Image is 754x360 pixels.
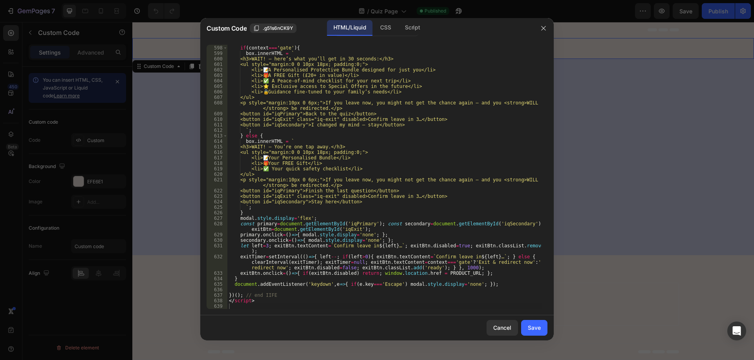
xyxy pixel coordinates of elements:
[207,117,227,122] div: 610
[207,139,227,144] div: 614
[292,256,329,265] span: Add section
[207,150,227,155] div: 616
[207,205,227,210] div: 625
[207,45,227,51] div: 598
[727,322,746,340] div: Open Intercom Messenger
[207,56,227,62] div: 600
[521,320,547,336] button: Save
[207,238,227,243] div: 630
[207,303,227,309] div: 639
[346,274,393,282] div: Add blank section
[207,281,227,287] div: 635
[528,323,541,332] div: Save
[374,20,397,36] div: CSS
[207,292,227,298] div: 637
[207,67,227,73] div: 602
[207,24,247,33] span: Custom Code
[207,133,227,139] div: 613
[207,62,227,67] div: 601
[207,122,227,128] div: 611
[207,51,227,56] div: 599
[263,25,293,32] span: .g51s6nCK9Y
[207,89,227,95] div: 606
[207,95,227,100] div: 607
[207,188,227,194] div: 622
[207,155,227,161] div: 617
[226,274,274,282] div: Choose templates
[10,41,43,48] div: Custom Code
[250,24,296,33] button: .g51s6nCK9Y
[207,194,227,199] div: 623
[223,284,276,291] span: inspired by CRO experts
[196,22,425,31] p: Publish the page to see the content.
[288,274,329,282] div: Generate layout
[207,166,227,172] div: 619
[207,172,227,177] div: 620
[207,111,227,117] div: 609
[207,216,227,221] div: 627
[207,84,227,89] div: 605
[207,243,227,254] div: 631
[207,270,227,276] div: 633
[207,144,227,150] div: 615
[207,254,227,270] div: 632
[207,221,227,232] div: 628
[340,284,398,291] span: then drag & drop elements
[493,323,511,332] div: Cancel
[207,210,227,216] div: 626
[207,199,227,205] div: 624
[327,20,372,36] div: HTML/Liquid
[207,78,227,84] div: 604
[207,161,227,166] div: 618
[207,232,227,238] div: 629
[287,284,329,291] span: from URL or image
[207,73,227,78] div: 603
[207,177,227,188] div: 621
[207,276,227,281] div: 634
[207,100,227,111] div: 608
[207,128,227,133] div: 612
[207,298,227,303] div: 638
[399,20,426,36] div: Script
[487,320,518,336] button: Cancel
[207,287,227,292] div: 636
